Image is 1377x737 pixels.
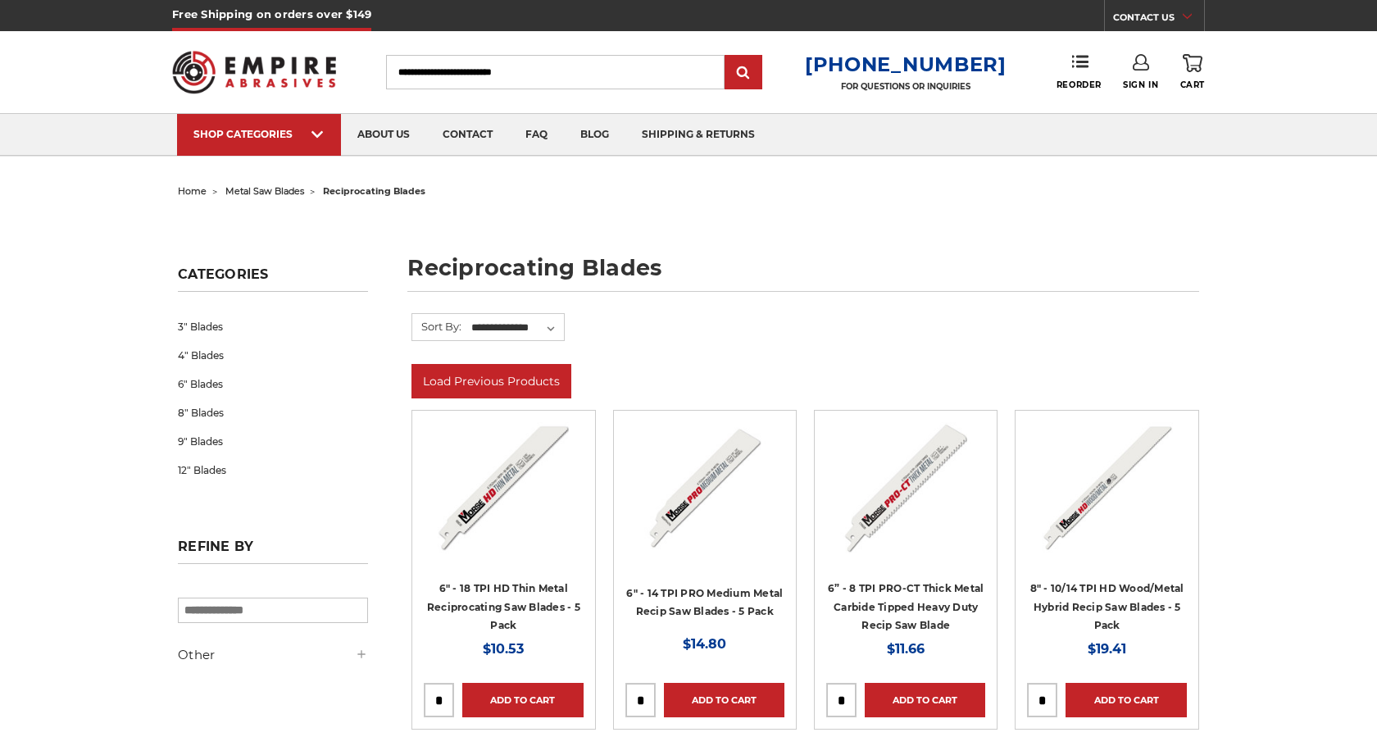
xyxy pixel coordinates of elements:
[469,316,564,340] select: Sort By:
[1030,582,1184,631] a: 8" - 10/14 TPI HD Wood/Metal Hybrid Recip Saw Blades - 5 Pack
[625,114,771,156] a: shipping & returns
[1123,80,1158,90] span: Sign In
[225,185,304,197] a: metal saw blades
[509,114,564,156] a: faq
[178,398,368,427] a: 8" Blades
[865,683,985,717] a: Add to Cart
[323,185,425,197] span: reciprocating blades
[483,641,524,657] span: $10.53
[427,582,580,631] a: 6" - 18 TPI HD Thin Metal Reciprocating Saw Blades - 5 Pack
[178,266,368,292] h5: Categories
[1113,8,1204,31] a: CONTACT US
[1042,422,1173,553] img: 8 inch Morse HD General Purpose wood and metal reciprocating saw blade with 10/14 TPI, with bi-me...
[1180,54,1205,90] a: Cart
[178,370,368,398] a: 6" Blades
[172,40,336,104] img: Empire Abrasives
[178,312,368,341] a: 3" Blades
[407,257,1199,292] h1: reciprocating blades
[887,641,925,657] span: $11.66
[1066,683,1186,717] a: Add to Cart
[664,683,784,717] a: Add to Cart
[178,645,368,665] h5: Other
[178,539,368,564] h5: Refine by
[727,57,760,89] input: Submit
[1057,54,1102,89] a: Reorder
[426,114,509,156] a: contact
[178,427,368,456] a: 9" Blades
[411,364,571,398] button: Load Previous Products
[438,422,569,553] img: 6 inch MK Morse HD thin metal reciprocating saw blade with 18 TPI, ideal for cutting thin metal.
[462,683,583,717] a: Add to Cart
[564,114,625,156] a: blog
[178,341,368,370] a: 4" Blades
[805,81,1007,92] p: FOR QUESTIONS OR INQUIRIES
[193,128,325,140] div: SHOP CATEGORIES
[178,185,207,197] a: home
[639,422,770,553] img: 6 inch Morse PRO medium metal reciprocating saw blade with 14 TPI, ideal for cutting medium thick...
[805,52,1007,76] a: [PHONE_NUMBER]
[1180,80,1205,90] span: Cart
[625,422,784,581] a: 6 inch Morse PRO medium metal reciprocating saw blade with 14 TPI, ideal for cutting medium thick...
[1027,422,1186,581] a: 8 inch Morse HD General Purpose wood and metal reciprocating saw blade with 10/14 TPI, with bi-me...
[626,587,783,618] a: 6" - 14 TPI PRO Medium Metal Recip Saw Blades - 5 Pack
[828,582,984,631] a: 6” - 8 TPI PRO-CT Thick Metal Carbide Tipped Heavy Duty Recip Saw Blade
[1057,80,1102,90] span: Reorder
[1088,641,1126,657] span: $19.41
[341,114,426,156] a: about us
[826,422,985,581] a: MK Morse Pro Line-CT 6 inch 8 TPI thick metal reciprocating saw blade, carbide-tipped for heavy-d...
[412,314,461,339] label: Sort By:
[840,422,971,553] img: MK Morse Pro Line-CT 6 inch 8 TPI thick metal reciprocating saw blade, carbide-tipped for heavy-d...
[683,636,726,652] span: $14.80
[424,422,583,581] a: 6 inch MK Morse HD thin metal reciprocating saw blade with 18 TPI, ideal for cutting thin metal.
[178,456,368,485] a: 12" Blades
